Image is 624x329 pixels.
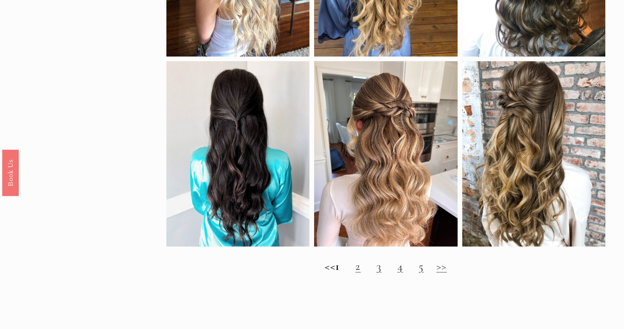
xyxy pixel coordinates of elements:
[335,259,340,273] strong: 1
[436,259,447,273] a: >>
[355,259,360,273] a: 2
[419,259,424,273] a: 5
[2,150,19,196] a: Book Us
[377,259,382,273] a: 3
[397,259,403,273] a: 4
[166,260,605,273] h2: <<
